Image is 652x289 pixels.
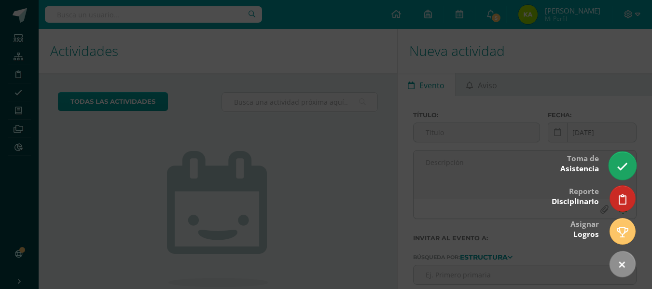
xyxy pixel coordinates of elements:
div: Asignar [570,213,599,244]
span: Disciplinario [552,196,599,206]
span: Asistencia [560,164,599,174]
div: Toma de [560,147,599,179]
div: Reporte [552,180,599,211]
span: Logros [573,229,599,239]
